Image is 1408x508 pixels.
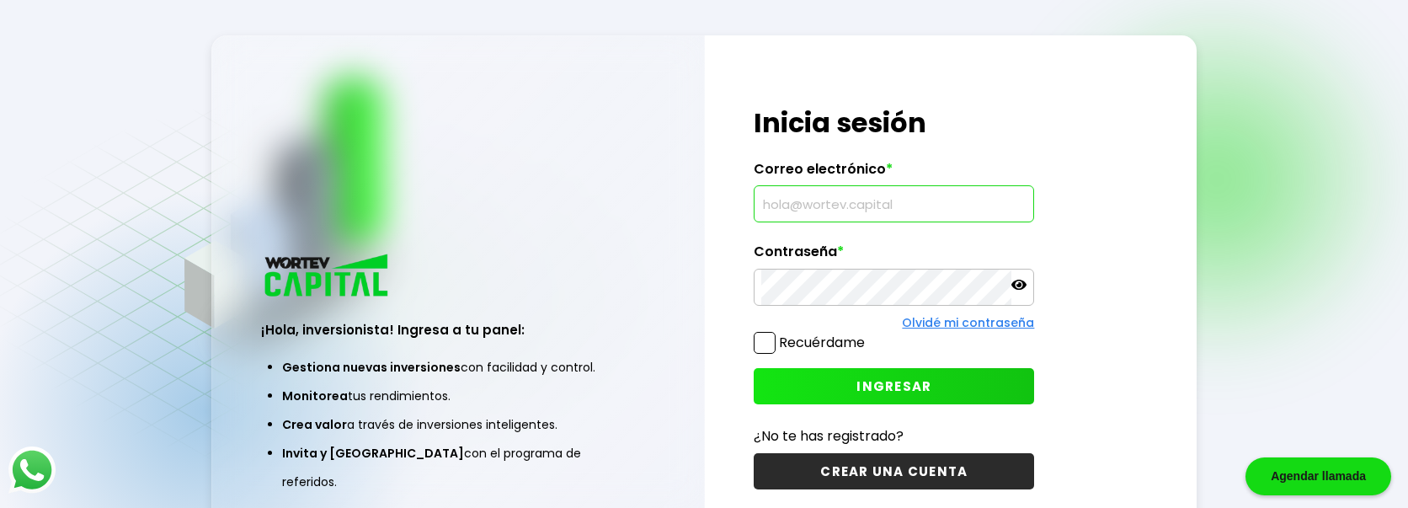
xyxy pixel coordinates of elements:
[282,388,348,404] span: Monitorea
[282,382,633,410] li: tus rendimientos.
[761,186,1027,222] input: hola@wortev.capital
[856,377,931,395] span: INGRESAR
[282,410,633,439] li: a través de inversiones inteligentes.
[754,425,1034,447] p: ¿No te has registrado?
[282,445,464,462] span: Invita y [GEOGRAPHIC_DATA]
[754,425,1034,489] a: ¿No te has registrado?CREAR UNA CUENTA
[282,359,461,376] span: Gestiona nuevas inversiones
[282,353,633,382] li: con facilidad y control.
[754,453,1034,489] button: CREAR UNA CUENTA
[1245,457,1391,495] div: Agendar llamada
[754,243,1034,269] label: Contraseña
[779,333,865,352] label: Recuérdame
[754,161,1034,186] label: Correo electrónico
[282,416,347,433] span: Crea valor
[902,314,1034,331] a: Olvidé mi contraseña
[754,368,1034,404] button: INGRESAR
[8,447,56,494] img: logos_whatsapp-icon.242b2217.svg
[754,103,1034,143] h1: Inicia sesión
[261,252,394,302] img: logo_wortev_capital
[261,320,654,340] h3: ¡Hola, inversionista! Ingresa a tu panel:
[282,439,633,496] li: con el programa de referidos.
